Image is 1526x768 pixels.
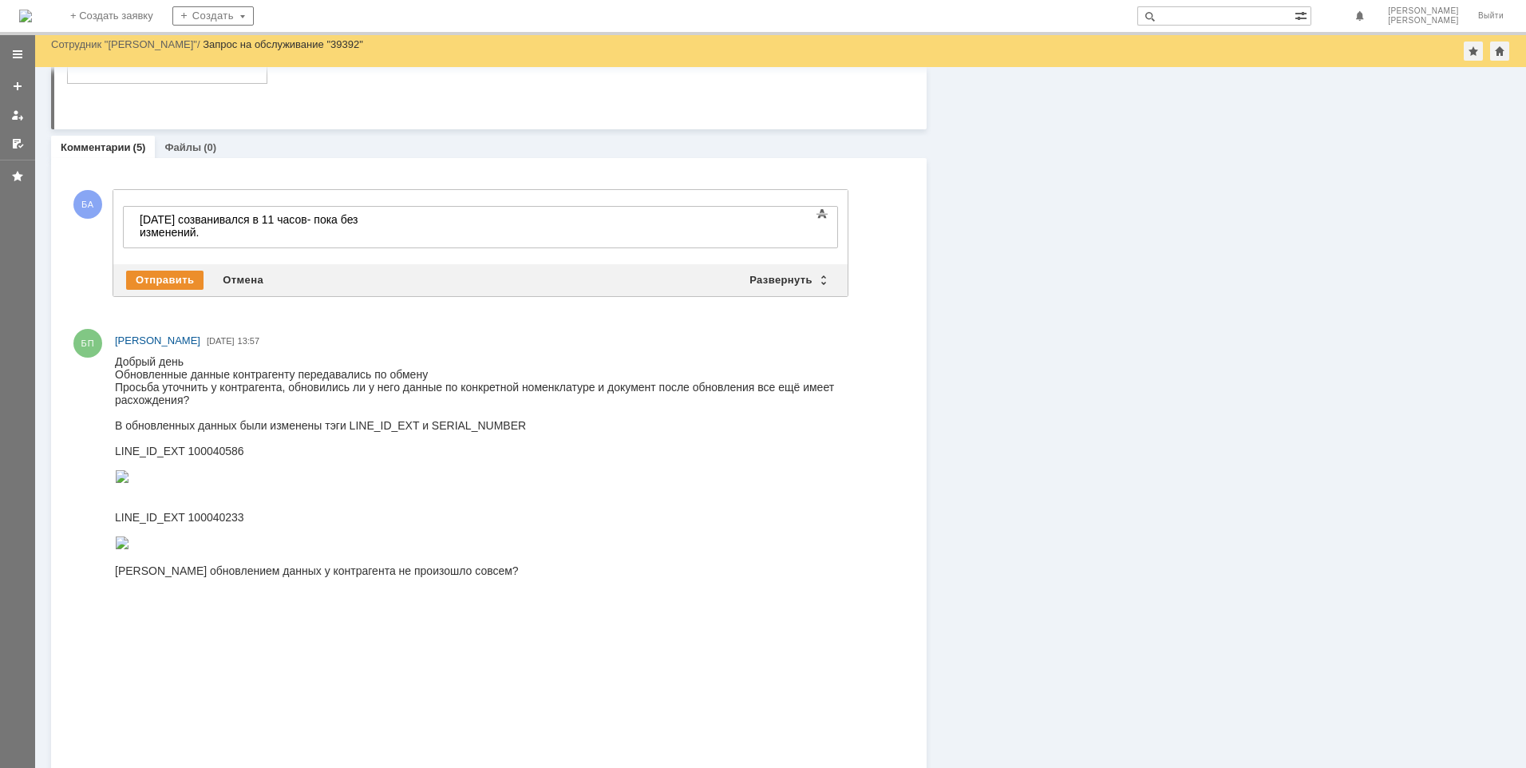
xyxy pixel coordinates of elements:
[5,73,30,99] a: Создать заявку
[51,38,197,50] a: Сотрудник "[PERSON_NAME]"
[61,141,131,153] a: Комментарии
[118,179,163,192] span: stacargo
[5,131,30,156] a: Мои согласования
[6,6,233,32] div: [DATE] созванивался в 11 часов - пока без изменений.
[203,38,363,50] div: Запрос на обслуживание "39392"
[172,6,254,26] div: Создать
[115,333,200,349] a: [PERSON_NAME]
[166,179,176,192] span: ru
[106,179,118,192] span: @
[97,179,100,192] span: .
[19,10,32,22] img: logo
[73,190,102,219] span: БА
[812,204,832,224] span: Показать панель инструментов
[204,141,216,153] div: (0)
[51,38,203,50] div: /
[100,179,106,192] span: a
[1490,42,1509,61] div: Сделать домашней страницей
[115,335,200,346] span: [PERSON_NAME]
[163,179,166,192] span: .
[133,141,146,153] div: (5)
[1464,42,1483,61] div: Добавить в избранное
[1388,16,1459,26] span: [PERSON_NAME]
[164,141,201,153] a: Файлы
[5,102,30,128] a: Мои заявки
[19,10,32,22] a: Перейти на домашнюю страницу
[1388,6,1459,16] span: [PERSON_NAME]
[207,336,235,346] span: [DATE]
[1295,7,1311,22] span: Расширенный поиск
[238,336,260,346] span: 13:57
